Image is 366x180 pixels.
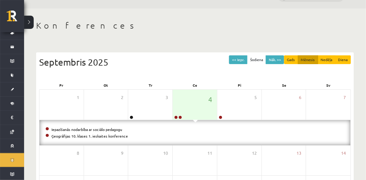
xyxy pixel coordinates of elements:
[51,127,122,132] a: Iepazīšanās nodarbība ar sociālo pedagogu
[121,94,123,101] span: 2
[284,55,298,64] button: Gads
[217,81,262,89] div: Pi
[121,150,123,157] span: 9
[229,55,247,64] button: << Iepr.
[262,81,306,89] div: Se
[255,94,257,101] span: 5
[77,150,79,157] span: 8
[341,150,346,157] span: 14
[84,81,128,89] div: Ot
[51,134,128,138] a: Ģeogrāfijas 10. klases 1. ieskaites konference
[247,55,266,64] button: Šodiena
[7,11,24,26] a: Rīgas 1. Tālmācības vidusskola
[335,55,351,64] button: Diena
[77,94,79,101] span: 1
[299,94,301,101] span: 6
[128,81,173,89] div: Tr
[39,81,84,89] div: Pr
[344,94,346,101] span: 7
[173,81,217,89] div: Ce
[36,20,354,31] h1: Konferences
[296,150,301,157] span: 13
[166,94,168,101] span: 3
[39,55,351,69] div: Septembris 2025
[252,150,257,157] span: 12
[208,150,212,157] span: 11
[209,94,212,104] span: 4
[266,55,284,64] button: Nāk. >>
[306,81,351,89] div: Sv
[298,55,318,64] button: Mēnesis
[163,150,168,157] span: 10
[318,55,336,64] button: Nedēļa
